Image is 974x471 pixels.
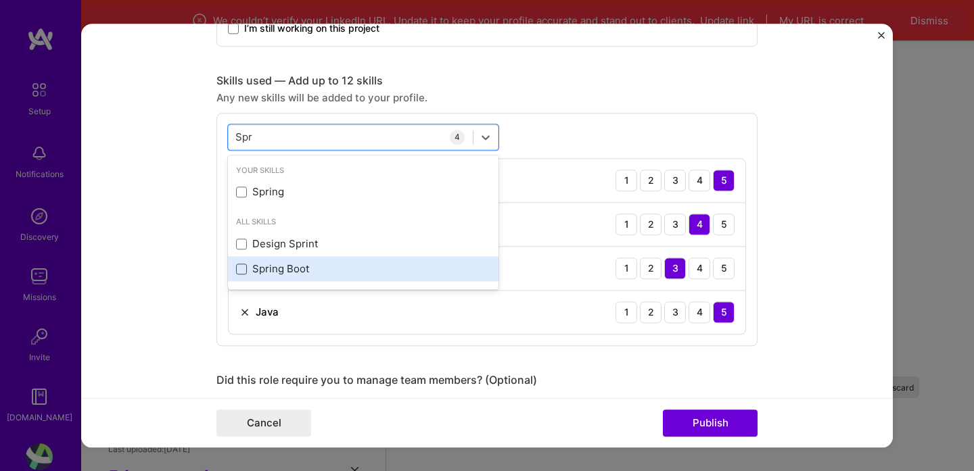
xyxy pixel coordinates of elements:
div: All Skills [228,216,498,230]
div: Spring [236,185,490,199]
div: 2 [640,170,662,191]
span: I’m still working on this project [244,22,379,35]
div: 5 [713,214,735,235]
button: Close [878,32,885,46]
div: Any new skills will be added to your profile. [216,91,758,105]
div: 1 [616,301,637,323]
div: 1 [616,257,637,279]
div: 4 [689,214,710,235]
button: Publish [663,410,758,437]
div: 1 [616,170,637,191]
div: Your Skills [228,164,498,178]
div: Design Sprint [236,237,490,251]
div: 1 [616,214,637,235]
div: 2 [640,257,662,279]
div: 3 [664,214,686,235]
div: 4 [689,301,710,323]
div: 2 [640,214,662,235]
div: 5 [713,301,735,323]
div: 4 [689,170,710,191]
div: 3 [664,301,686,323]
div: 5 [713,257,735,279]
div: 5 [713,170,735,191]
div: Spring Boot [236,262,490,276]
div: 4 [689,257,710,279]
img: Remove [239,307,250,318]
div: Skills used — Add up to 12 skills [216,74,758,88]
div: Did this role require you to manage team members? (Optional) [216,373,758,387]
div: 3 [664,257,686,279]
div: Java [256,305,279,319]
div: 2 [640,301,662,323]
div: 4 [450,130,465,145]
button: Cancel [216,410,311,437]
div: 3 [664,170,686,191]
